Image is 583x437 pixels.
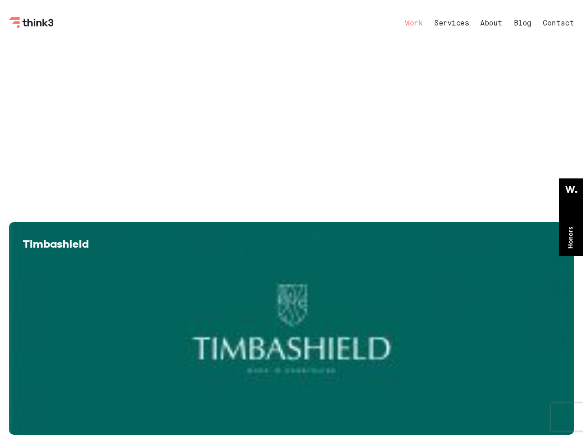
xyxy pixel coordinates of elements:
a: Think3 Logo [9,21,55,30]
a: Blog [514,20,532,27]
a: About [480,20,502,27]
a: Services [434,20,469,27]
a: Contact [543,20,574,27]
span: Timbashield [23,237,89,250]
a: Work [405,20,423,27]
